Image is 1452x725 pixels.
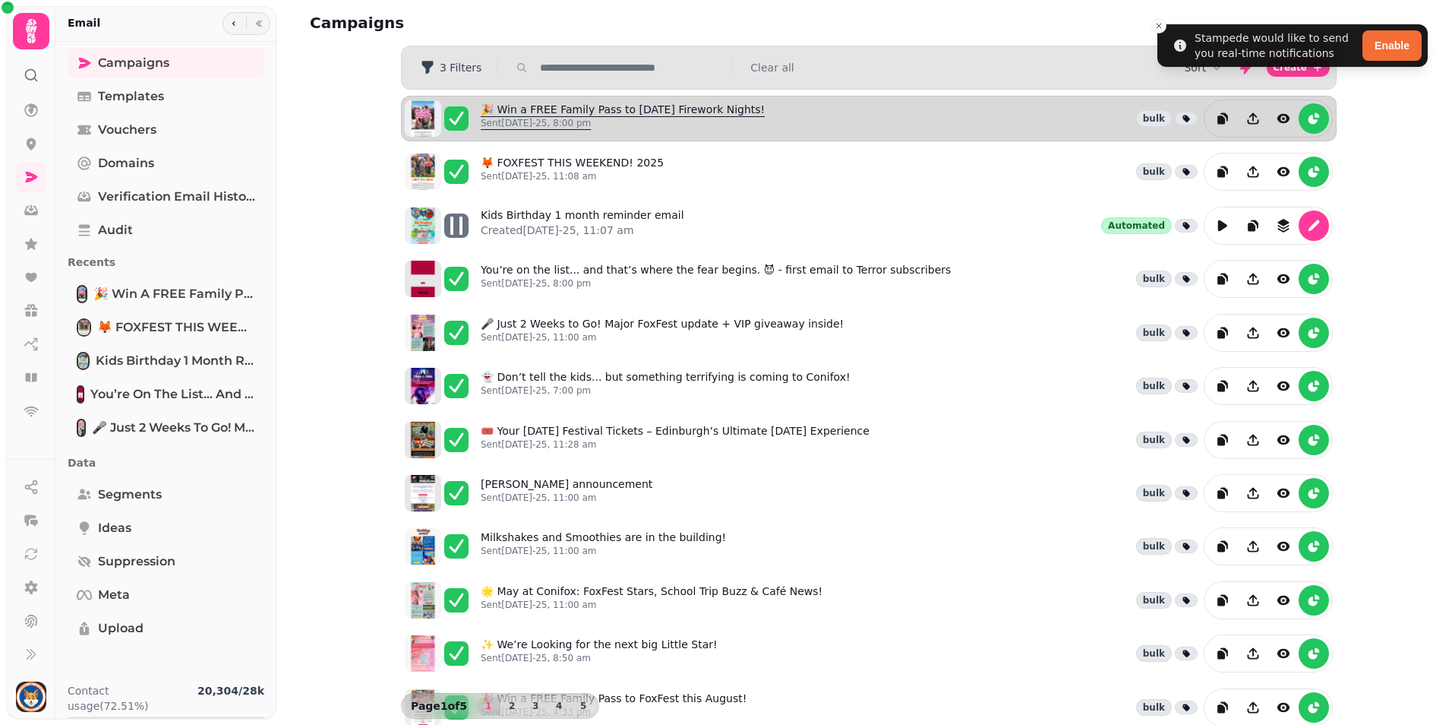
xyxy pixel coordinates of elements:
div: bulk [1136,163,1172,180]
button: duplicate [1207,478,1238,508]
span: Upload [98,619,144,638]
p: Sent [DATE]-25, 11:00 am [481,599,822,611]
button: Close toast [1151,18,1166,33]
button: view [1268,318,1299,348]
button: duplicate [1207,531,1238,562]
b: 20,304 / 28k [197,685,264,697]
div: Stampede would like to send you real-time notifications [1195,30,1356,61]
button: Clear all [750,60,794,75]
a: Campaigns [68,48,264,78]
span: 3 Filters [440,62,481,73]
button: Sort [1184,60,1224,75]
a: 🎤 Just 2 Weeks to Go! Major FoxFest update + VIP giveaway inside!🎤 Just 2 Weeks to Go! Major FoxF... [68,413,264,443]
span: Campaigns [98,54,169,72]
button: duplicate [1207,425,1238,455]
button: view [1268,692,1299,723]
span: Kids Birthday 1 month reminder email [96,352,255,370]
span: 1 [482,701,494,711]
a: Domains [68,148,264,179]
button: duplicate [1207,103,1238,134]
a: Segments [68,480,264,510]
a: 🎟️ Your [DATE] Festival Tickets – Edinburgh’s Ultimate [DATE] ExperienceSent[DATE]-25, 11:28 am [481,423,870,457]
button: reports [1299,692,1329,723]
span: 5 [577,701,589,711]
button: reports [1299,318,1329,348]
button: reports [1299,425,1329,455]
button: duplicate [1207,638,1238,669]
span: Meta [98,586,130,604]
button: Create [1267,59,1330,77]
p: Sent [DATE]-25, 11:00 am [481,331,844,344]
button: duplicate [1207,264,1238,294]
span: Verification email history [98,188,255,206]
a: Milkshakes and Smoothies are in the building!Sent[DATE]-25, 11:00 am [481,530,726,563]
h2: Campaigns [310,12,601,33]
button: Share campaign preview [1238,531,1268,562]
p: Sent [DATE]-25, 7:00 pm [481,385,851,397]
button: reports [1299,371,1329,401]
div: bulk [1136,325,1172,341]
img: aHR0cHM6Ly9zdGFtcGVkZS1zZXJ2aWNlLXByb2QtdGVtcGxhdGUtcHJldmlld3MuczMuZXUtd2VzdC0xLmFtYXpvbmF3cy5jb... [405,207,441,244]
img: aHR0cHM6Ly9zdGFtcGVkZS1zZXJ2aWNlLXByb2QtdGVtcGxhdGUtcHJldmlld3MuczMuZXUtd2VzdC0xLmFtYXpvbmF3cy5jb... [405,582,441,619]
button: view [1268,478,1299,508]
button: 5 [571,697,595,715]
img: aHR0cHM6Ly9zdGFtcGVkZS1zZXJ2aWNlLXByb2QtdGVtcGxhdGUtcHJldmlld3MuczMuZXUtd2VzdC0xLmFtYXpvbmF3cy5jb... [405,368,441,404]
div: bulk [1136,271,1172,287]
p: Recents [68,249,264,276]
img: User avatar [16,682,46,712]
button: view [1268,638,1299,669]
div: bulk [1136,645,1172,662]
a: Vouchers [68,115,264,145]
button: reports [1299,264,1329,294]
p: Sent [DATE]-25, 8:00 pm [481,277,951,290]
div: bulk [1136,432,1172,448]
button: duplicate [1207,371,1238,401]
div: bulk [1136,699,1172,716]
p: Sent [DATE]-25, 11:00 am [481,545,726,557]
img: aHR0cHM6Ly9zdGFtcGVkZS1zZXJ2aWNlLXByb2QtdGVtcGxhdGUtcHJldmlld3MuczMuZXUtd2VzdC0xLmFtYXpvbmF3cy5jb... [405,528,441,565]
button: Share campaign preview [1238,157,1268,187]
a: 🦊 FOXFEST THIS WEEKEND! 2025Sent[DATE]-25, 11:08 am [481,155,664,188]
img: aHR0cHM6Ly9zdGFtcGVkZS1zZXJ2aWNlLXByb2QtdGVtcGxhdGUtcHJldmlld3MuczMuZXUtd2VzdC0xLmFtYXpvbmF3cy5jb... [405,100,441,137]
h2: Email [68,15,100,30]
button: duplicate [1207,157,1238,187]
span: Vouchers [98,121,156,139]
button: reports [1299,478,1329,508]
span: Ideas [98,519,131,537]
button: Share campaign preview [1238,692,1268,723]
button: view [1268,371,1299,401]
p: Sent [DATE]-25, 4:33 pm [481,706,747,718]
span: 🦊 FOXFEST THIS WEEKEND! 2025 [97,318,255,337]
button: duplicate [1238,211,1268,241]
p: Sent [DATE]-25, 8:00 pm [481,117,765,129]
button: edit [1299,211,1329,241]
button: 4 [547,697,571,715]
a: Templates [68,81,264,112]
a: 🎉 Win a FREE Family Pass to FoxFest this August!Sent[DATE]-25, 4:33 pm [481,691,747,724]
a: 🦊 FOXFEST THIS WEEKEND! 2025🦊 FOXFEST THIS WEEKEND! 2025 [68,312,264,343]
button: view [1268,157,1299,187]
button: reports [1299,638,1329,669]
div: bulk [1136,538,1172,555]
img: aHR0cHM6Ly9zdGFtcGVkZS1zZXJ2aWNlLXByb2QtdGVtcGxhdGUtcHJldmlld3MuczMuZXUtd2VzdC0xLmFtYXpvbmF3cy5jb... [405,475,441,511]
button: 2 [500,697,524,715]
button: 3 [523,697,548,715]
button: Enable [1362,30,1422,61]
div: Automated [1101,217,1172,234]
p: Contact usage (72.51%) [68,683,191,714]
img: Kids Birthday 1 month reminder email [78,353,88,369]
a: Suppression [68,546,264,577]
span: Templates [98,87,164,106]
button: Share campaign preview [1238,638,1268,669]
p: Sent [DATE]-25, 11:00 am [481,492,652,504]
p: Data [68,449,264,476]
button: Share campaign preview [1238,371,1268,401]
a: ✨ We’re Looking for the next big Little Star!Sent[DATE]-25, 8:50 am [481,637,718,670]
p: Sent [DATE]-25, 11:28 am [481,438,870,451]
a: You’re on the list... and that’s where the fear begins. 😈 - first email to Terror subscribersSent... [481,262,951,296]
a: 🎤 Just 2 Weeks to Go! Major FoxFest update + VIP giveaway inside!Sent[DATE]-25, 11:00 am [481,316,844,350]
span: Audit [98,221,133,239]
button: 3 Filters [408,55,494,80]
button: Share campaign preview [1238,478,1268,508]
a: 👻 Don’t tell the kids... but something terrifying is coming to Conifox!Sent[DATE]-25, 7:00 pm [481,369,851,403]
